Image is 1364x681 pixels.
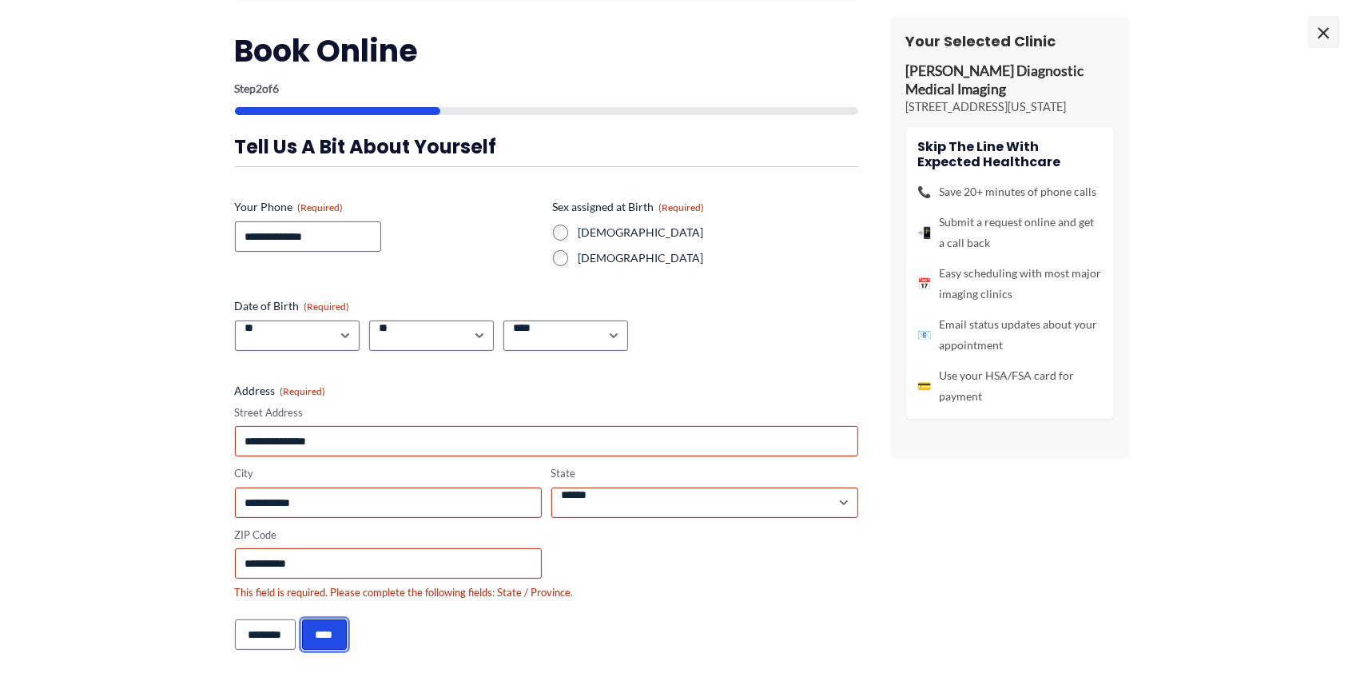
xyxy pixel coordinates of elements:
li: Save 20+ minutes of phone calls [918,181,1102,202]
legend: Date of Birth [235,298,350,314]
label: Your Phone [235,199,540,215]
label: [DEMOGRAPHIC_DATA] [579,250,858,266]
span: 📅 [918,273,932,294]
span: 📧 [918,325,932,345]
span: 💳 [918,376,932,396]
span: (Required) [298,201,344,213]
li: Email status updates about your appointment [918,314,1102,356]
span: 6 [273,82,280,95]
span: × [1308,16,1340,48]
label: Street Address [235,405,858,420]
label: [DEMOGRAPHIC_DATA] [579,225,858,241]
span: 2 [256,82,263,95]
span: 📲 [918,222,932,243]
p: [PERSON_NAME] Diagnostic Medical Imaging [906,62,1114,99]
div: This field is required. Please complete the following fields: State / Province. [235,585,858,600]
h4: Skip the line with Expected Healthcare [918,139,1102,169]
span: (Required) [304,301,350,313]
h3: Tell us a bit about yourself [235,134,858,159]
p: [STREET_ADDRESS][US_STATE] [906,99,1114,115]
label: State [551,466,858,481]
li: Submit a request online and get a call back [918,212,1102,253]
h3: Your Selected Clinic [906,32,1114,50]
li: Use your HSA/FSA card for payment [918,365,1102,407]
p: Step of [235,83,858,94]
li: Easy scheduling with most major imaging clinics [918,263,1102,305]
label: City [235,466,542,481]
label: ZIP Code [235,528,542,543]
span: (Required) [659,201,705,213]
span: (Required) [280,385,326,397]
h2: Book Online [235,31,858,70]
legend: Sex assigned at Birth [553,199,705,215]
span: 📞 [918,181,932,202]
legend: Address [235,383,326,399]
